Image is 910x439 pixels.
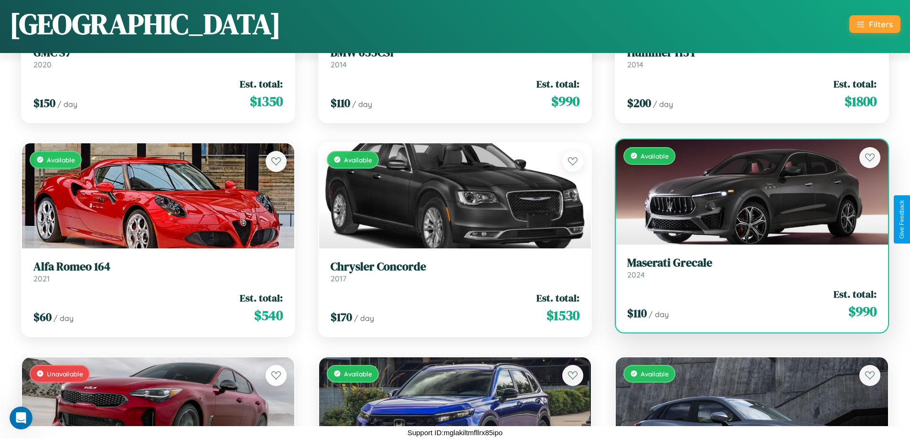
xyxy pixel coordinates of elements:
iframe: Intercom live chat [10,407,32,429]
span: $ 990 [551,92,579,111]
span: Available [47,156,75,164]
span: $ 200 [627,95,651,111]
a: GMC S72020 [33,46,283,69]
h3: Chrysler Concorde [331,260,580,274]
span: $ 110 [331,95,350,111]
span: 2014 [627,60,643,69]
span: Est. total: [834,77,877,91]
span: $ 990 [848,302,877,321]
span: $ 1530 [546,306,579,325]
span: / day [352,99,372,109]
a: Hummer H3T2014 [627,46,877,69]
h3: Alfa Romeo 164 [33,260,283,274]
span: 2021 [33,274,50,283]
span: Available [344,156,372,164]
span: $ 540 [254,306,283,325]
span: 2024 [627,270,645,279]
span: 2014 [331,60,347,69]
button: Filters [849,15,900,33]
a: Maserati Grecale2024 [627,256,877,279]
span: / day [653,99,673,109]
div: Give Feedback [899,200,905,239]
span: Est. total: [240,291,283,305]
a: Alfa Romeo 1642021 [33,260,283,283]
span: $ 110 [627,305,647,321]
span: / day [57,99,77,109]
h3: Maserati Grecale [627,256,877,270]
span: $ 1800 [845,92,877,111]
span: Est. total: [240,77,283,91]
span: / day [354,313,374,323]
span: / day [54,313,74,323]
span: 2020 [33,60,52,69]
span: Available [641,370,669,378]
a: BMW 635CSi2014 [331,46,580,69]
span: $ 60 [33,309,52,325]
span: Est. total: [834,287,877,301]
h3: GMC S7 [33,46,283,60]
span: Available [641,152,669,160]
h1: [GEOGRAPHIC_DATA] [10,4,281,43]
span: 2017 [331,274,346,283]
span: $ 1350 [250,92,283,111]
span: Est. total: [536,291,579,305]
a: Chrysler Concorde2017 [331,260,580,283]
span: Est. total: [536,77,579,91]
span: $ 170 [331,309,352,325]
h3: BMW 635CSi [331,46,580,60]
span: Available [344,370,372,378]
span: Unavailable [47,370,83,378]
span: $ 150 [33,95,55,111]
h3: Hummer H3T [627,46,877,60]
span: / day [649,310,669,319]
p: Support ID: mglakiltmfllrx85ipo [407,426,503,439]
div: Filters [869,19,893,29]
